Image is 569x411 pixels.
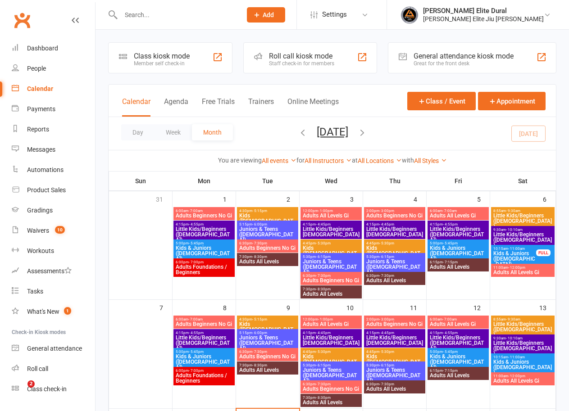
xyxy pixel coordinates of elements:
strong: with [402,157,414,164]
span: 5:30pm [302,255,360,259]
span: 6:00am [429,209,487,213]
span: - 4:55pm [443,222,458,226]
span: - 7:00am [442,317,457,321]
span: 4:30pm [239,317,296,321]
a: Product Sales [12,180,95,200]
span: - 6:15pm [316,363,331,367]
span: 6:30pm [239,241,296,245]
a: All Locations [358,157,402,164]
div: Great for the front desk [414,60,514,67]
div: Staff check-in for members [269,60,334,67]
div: [PERSON_NAME] Elite Jiu [PERSON_NAME] [423,15,544,23]
span: 7:30pm [302,396,360,400]
th: Wed [300,172,363,190]
span: Adults All Levels [302,400,360,405]
div: Workouts [27,247,54,254]
span: 7:30pm [239,363,296,367]
span: - 11:00am [508,247,525,251]
span: Little Kids/Beginners ([DEMOGRAPHIC_DATA]) [175,226,233,243]
a: People [12,59,95,79]
div: General attendance kiosk mode [414,52,514,60]
span: - 9:30am [506,317,520,321]
span: - 10:10am [506,336,523,340]
span: 10 [55,226,65,234]
th: Sun [109,172,173,190]
span: Kids ([DEMOGRAPHIC_DATA]) [302,245,360,262]
span: 4:15pm [175,331,233,335]
span: - 7:00am [188,209,203,213]
span: 10:15am [493,247,537,251]
span: 6:30pm [302,274,360,278]
span: Adults Beginners No Gi [366,213,423,218]
span: 12:00pm [302,317,360,321]
button: Appointment [478,92,546,110]
button: Day [121,124,155,140]
div: 2 [287,191,299,206]
span: Adults All Levels Gi [429,213,487,218]
span: Adults All Levels [429,264,487,270]
span: - 7:15pm [443,260,458,264]
button: [DATE] [317,126,348,138]
div: 4 [414,191,426,206]
span: 12:00pm [302,209,360,213]
div: Roll call [27,365,48,372]
span: - 8:30pm [316,396,331,400]
span: 4:30pm [239,209,296,213]
span: 7:30pm [239,255,296,259]
span: Adults All Levels Gi [302,321,360,327]
span: - 7:00am [188,317,203,321]
span: - 5:30pm [316,241,331,245]
span: 4:45pm [302,350,360,354]
button: Trainers [248,97,274,117]
a: Clubworx [11,9,33,32]
span: Little Kids/Beginners ([DEMOGRAPHIC_DATA]) [429,226,487,243]
button: Online Meetings [287,97,339,117]
span: 4:15pm [429,222,487,226]
span: 9:30am [493,336,553,340]
span: - 6:00pm [252,222,267,226]
button: Month [192,124,233,140]
span: - 6:00pm [252,331,267,335]
span: 5:30pm [366,255,423,259]
span: Kids & Juniors ([DEMOGRAPHIC_DATA]) [429,354,487,370]
span: - 12:00pm [508,374,525,378]
span: 5:15pm [239,331,296,335]
span: - 4:55pm [189,331,204,335]
span: - 7:00pm [189,369,204,373]
div: Reports [27,126,49,133]
span: Adults All Levels [239,367,296,373]
span: Little Kids/Beginners [DEMOGRAPHIC_DATA] [302,335,360,346]
button: Calendar [122,97,150,117]
span: - 8:30pm [252,363,267,367]
span: - 7:00am [442,209,457,213]
span: - 12:00pm [508,266,525,270]
span: 11:00am [493,266,553,270]
div: Dashboard [27,45,58,52]
span: 7:30pm [302,287,360,291]
span: - 1:00pm [318,317,333,321]
span: - 7:15pm [443,369,458,373]
span: 6:30pm [239,350,296,354]
span: 4:15pm [429,331,487,335]
span: 6:30pm [366,274,423,278]
span: 2:00pm [366,209,423,213]
span: 5:00pm [429,350,487,354]
div: 31 [156,191,172,206]
div: Waivers [27,227,49,234]
th: Fri [427,172,490,190]
a: Automations [12,160,95,180]
span: 9:30am [493,228,553,232]
div: 11 [410,300,426,315]
span: Adults All Levels [239,259,296,264]
span: - 8:30pm [316,287,331,291]
a: Waivers 10 [12,221,95,241]
span: - 5:15pm [252,317,267,321]
div: Class kiosk mode [134,52,190,60]
th: Tue [236,172,300,190]
span: Little Kids/Beginners ([DEMOGRAPHIC_DATA]) [493,340,553,357]
span: 8:55am [493,317,553,321]
div: Product Sales [27,186,66,194]
div: Automations [27,166,64,173]
div: 6 [543,191,555,206]
button: Agenda [164,97,188,117]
